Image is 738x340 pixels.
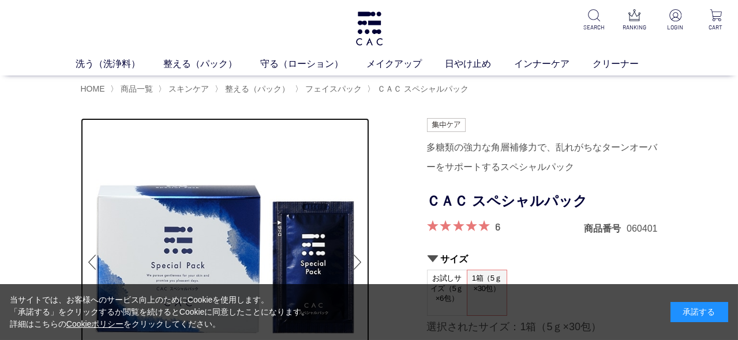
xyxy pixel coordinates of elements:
[215,84,293,95] li: 〉
[662,9,688,32] a: LOGIN
[427,138,658,177] div: 多糖類の強力な角層補修力で、乱れがちなターンオーバーをサポートするスペシャルパック
[621,9,647,32] a: RANKING
[377,84,469,93] span: ＣＡＣ スペシャルパック
[662,23,688,32] p: LOGIN
[10,294,310,330] div: 当サイトでは、お客様へのサービス向上のためにCookieを使用します。 「承諾する」をクリックするか閲覧を続けるとCookieに同意したことになります。 詳細はこちらの をクリックしてください。
[168,84,209,93] span: スキンケア
[627,222,657,235] dd: 060401
[225,84,290,93] span: 整える（パック）
[354,12,384,46] img: logo
[81,84,105,93] a: HOME
[166,84,209,93] a: スキンケア
[367,84,471,95] li: 〉
[581,23,607,32] p: SEARCH
[118,84,153,93] a: 商品一覧
[158,84,212,95] li: 〉
[581,9,607,32] a: SEARCH
[427,253,658,265] h2: サイズ
[110,84,156,95] li: 〉
[367,57,445,71] a: メイクアップ
[223,84,290,93] a: 整える（パック）
[305,84,362,93] span: フェイスパック
[467,270,507,303] span: 1箱（5ｇ×30包）
[427,118,466,132] img: 集中ケア
[496,220,501,233] a: 6
[445,57,515,71] a: 日やけ止め
[303,84,362,93] a: フェイスパック
[703,9,729,32] a: CART
[427,188,658,214] h1: ＣＡＣ スペシャルパック
[76,57,164,71] a: 洗う（洗浄料）
[584,222,627,235] dt: 商品番号
[261,57,367,71] a: 守る（ローション）
[428,270,467,307] span: お試しサイズ（5ｇ×6包）
[375,84,469,93] a: ＣＡＣ スペシャルパック
[346,239,369,285] div: Next slide
[121,84,153,93] span: 商品一覧
[515,57,593,71] a: インナーケア
[66,319,124,328] a: Cookieポリシー
[81,239,104,285] div: Previous slide
[703,23,729,32] p: CART
[670,302,728,322] div: 承諾する
[295,84,365,95] li: 〉
[164,57,261,71] a: 整える（パック）
[593,57,662,71] a: クリーナー
[621,23,647,32] p: RANKING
